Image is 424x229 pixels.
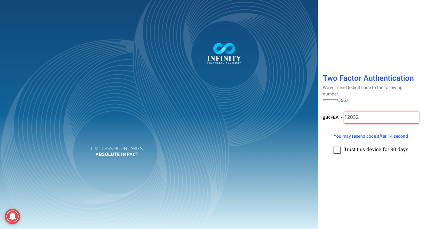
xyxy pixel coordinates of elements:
span: You may resend code after 14 second [334,133,408,140]
span: We will send 6-digit code to the following number. [323,84,403,97]
h1: Two Factor Authentication [323,74,419,84]
span: Trust this device for 30 days [344,146,409,153]
span: gBcFEA [323,114,338,121]
span: - [341,114,343,121]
